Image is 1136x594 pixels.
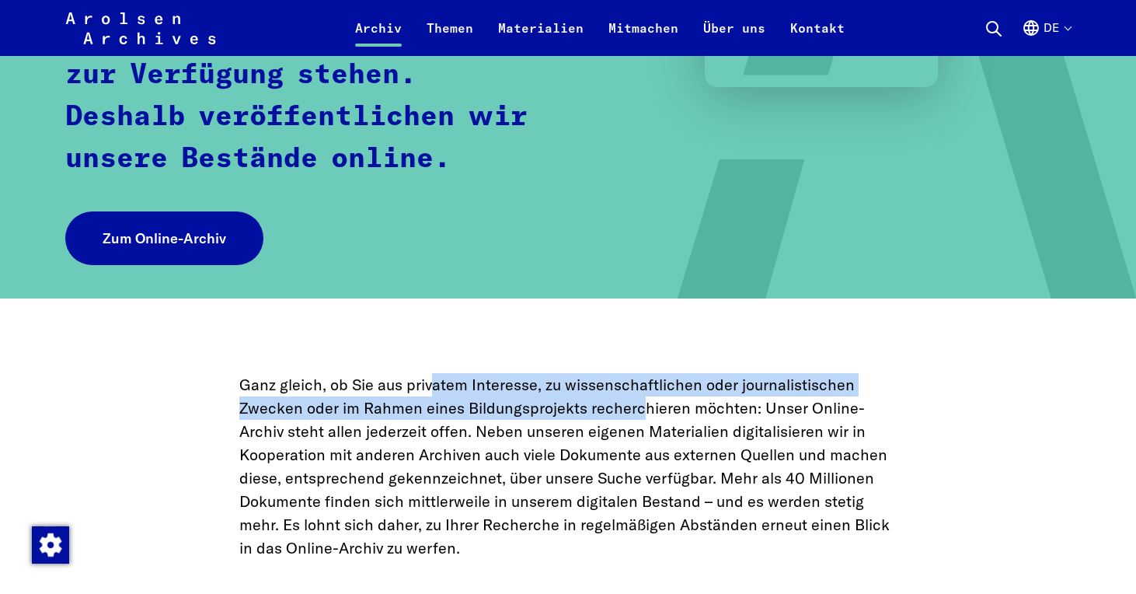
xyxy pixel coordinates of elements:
[239,373,897,560] p: Ganz gleich, ob Sie aus privatem Interesse, zu wissenschaftlichen oder journalistischen Zwecken o...
[414,19,486,56] a: Themen
[486,19,596,56] a: Materialien
[1022,19,1071,56] button: Deutsch, Sprachauswahl
[778,19,857,56] a: Kontakt
[691,19,778,56] a: Über uns
[343,9,857,47] nav: Primär
[32,526,69,564] img: Zustimmung ändern
[65,211,263,265] a: Zum Online-Archiv
[596,19,691,56] a: Mitmachen
[103,228,226,249] span: Zum Online-Archiv
[343,19,414,56] a: Archiv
